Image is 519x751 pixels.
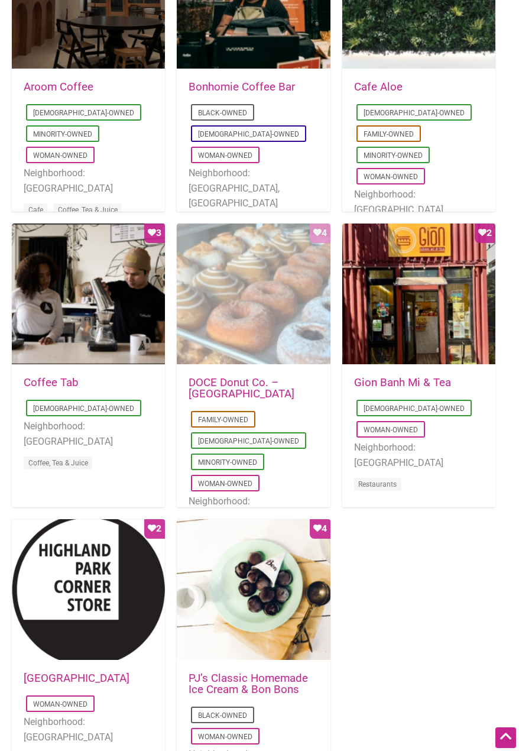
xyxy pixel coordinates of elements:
[354,80,403,93] a: Cafe Aloe
[364,404,465,413] a: [DEMOGRAPHIC_DATA]-Owned
[198,480,252,488] a: Woman-Owned
[189,672,308,696] a: PJ’s Classic Homemade Ice Cream & Bon Bons
[354,440,484,470] li: Neighborhood: [GEOGRAPHIC_DATA]
[364,130,414,138] a: Family-Owned
[364,151,423,160] a: Minority-Owned
[24,672,129,685] a: [GEOGRAPHIC_DATA]
[33,700,87,708] a: Woman-Owned
[364,173,418,181] a: Woman-Owned
[189,376,294,400] a: DOCE Donut Co. – [GEOGRAPHIC_DATA]
[354,376,451,389] a: Gion Banh Mi & Tea
[198,458,257,467] a: Minority-Owned
[24,714,153,744] li: Neighborhood: [GEOGRAPHIC_DATA]
[58,206,118,214] a: Coffee, Tea & Juice
[24,419,153,449] li: Neighborhood: [GEOGRAPHIC_DATA]
[198,130,299,138] a: [DEMOGRAPHIC_DATA]-Owned
[24,80,93,93] a: Aroom Coffee
[364,426,418,434] a: Woman-Owned
[189,166,318,211] li: Neighborhood: [GEOGRAPHIC_DATA], [GEOGRAPHIC_DATA]
[28,459,88,467] a: Coffee, Tea & Juice
[189,80,295,93] a: Bonhomie Coffee Bar
[24,166,153,196] li: Neighborhood: [GEOGRAPHIC_DATA]
[198,109,247,117] a: Black-Owned
[33,404,134,413] a: [DEMOGRAPHIC_DATA]-Owned
[198,733,252,741] a: Woman-Owned
[198,437,299,445] a: [DEMOGRAPHIC_DATA]-Owned
[189,494,318,524] li: Neighborhood: [GEOGRAPHIC_DATA]
[198,416,248,424] a: Family-Owned
[33,130,92,138] a: Minority-Owned
[33,109,134,117] a: [DEMOGRAPHIC_DATA]-Owned
[358,480,397,488] a: Restaurants
[28,206,43,214] a: Cafe
[33,151,87,160] a: Woman-Owned
[198,151,252,160] a: Woman-Owned
[495,727,516,748] div: Scroll Back to Top
[24,376,79,389] a: Coffee Tab
[354,187,484,232] li: Neighborhood: [GEOGRAPHIC_DATA], [GEOGRAPHIC_DATA]
[364,109,465,117] a: [DEMOGRAPHIC_DATA]-Owned
[198,711,247,720] a: Black-Owned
